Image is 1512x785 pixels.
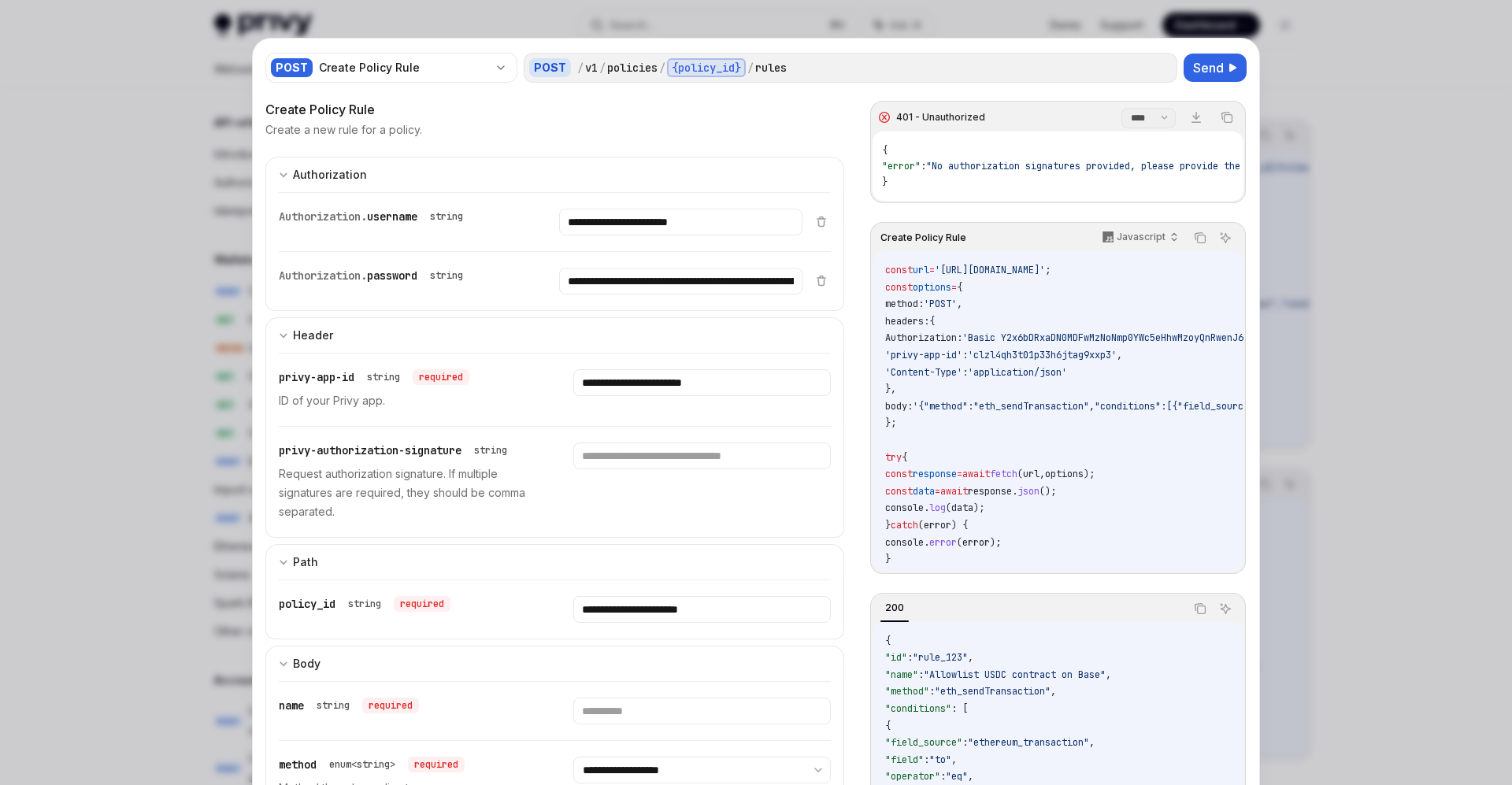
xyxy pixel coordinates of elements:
div: required [394,596,450,612]
span: try [885,451,902,464]
div: 401 - Unauthorized [896,111,985,124]
div: string [430,269,463,282]
div: required [362,698,419,713]
div: Create Policy Rule [319,60,488,76]
div: string [430,210,463,223]
div: Body [293,654,321,673]
div: Authorization [293,165,367,184]
span: : [929,685,935,698]
span: , [957,298,962,310]
span: "eq" [946,770,968,783]
span: fetch [990,468,1017,480]
span: . [924,502,929,514]
span: , [951,754,957,766]
span: const [885,468,913,480]
span: "conditions" [885,702,951,715]
div: Authorization.password [279,268,469,283]
span: : [962,349,968,361]
span: = [929,264,935,276]
div: policies [607,60,658,76]
span: response [913,468,957,480]
span: (); [1039,485,1056,498]
span: Send [1193,58,1224,77]
div: required [408,757,465,772]
span: . [924,536,929,549]
span: ); [1084,468,1095,480]
span: "eth_sendTransaction" [935,685,1051,698]
p: ID of your Privy app. [279,391,535,410]
span: ( [957,536,962,549]
span: { [882,144,888,157]
div: Path [293,553,318,572]
span: = [957,468,962,480]
span: . [1012,485,1017,498]
button: Copy the contents from the code block [1217,107,1237,128]
span: const [885,264,913,276]
span: , [968,651,973,664]
div: privy-app-id [279,369,469,385]
span: { [885,635,891,647]
button: Javascript [1094,224,1185,251]
p: Javascript [1117,231,1165,243]
span: ) { [951,519,968,531]
div: / [577,60,584,76]
span: { [957,281,962,294]
span: error [924,519,951,531]
span: } [885,519,891,531]
span: { [902,451,907,464]
div: v1 [585,60,598,76]
span: "to" [929,754,951,766]
span: options [1045,468,1084,480]
span: privy-app-id [279,370,354,384]
span: Create Policy Rule [880,231,966,244]
span: : [924,754,929,766]
span: error [962,536,990,549]
span: "rule_123" [913,651,968,664]
span: , [1039,468,1045,480]
span: "error" [882,160,921,172]
span: method [279,757,317,772]
span: { [885,720,891,732]
span: "name" [885,668,918,681]
span: ( [946,502,951,514]
span: const [885,281,913,294]
span: data [913,485,935,498]
button: Copy the contents from the code block [1190,228,1210,248]
span: 'clzl4qh3t01p33h6jtag9xxp3' [968,349,1117,361]
span: data [951,502,973,514]
span: "field" [885,754,924,766]
div: string [348,598,381,610]
span: : [921,160,926,172]
span: body: [885,400,913,413]
span: , [1051,685,1056,698]
button: Ask AI [1215,598,1236,619]
span: "method" [885,685,929,698]
div: rules [755,60,787,76]
span: "field_source" [885,736,962,749]
span: { [929,315,935,328]
button: Copy the contents from the code block [1190,598,1210,619]
span: const [885,485,913,498]
span: Authorization: [885,331,962,344]
span: "operator" [885,770,940,783]
span: : [ [951,702,968,715]
button: expand input section [265,646,844,681]
p: Create a new rule for a policy. [265,122,422,138]
span: url [913,264,929,276]
span: response [968,485,1012,498]
span: headers: [885,315,929,328]
span: json [1017,485,1039,498]
span: }, [885,383,896,395]
div: string [367,371,400,383]
span: ; [1045,264,1051,276]
span: : [962,736,968,749]
span: console [885,502,924,514]
span: policy_id [279,597,335,611]
span: "ethereum_transaction" [968,736,1089,749]
p: Request authorization signature. If multiple signatures are required, they should be comma separa... [279,465,535,521]
span: method: [885,298,924,310]
button: Ask AI [1215,228,1236,248]
span: await [962,468,990,480]
span: , [1106,668,1111,681]
span: name [279,698,304,713]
